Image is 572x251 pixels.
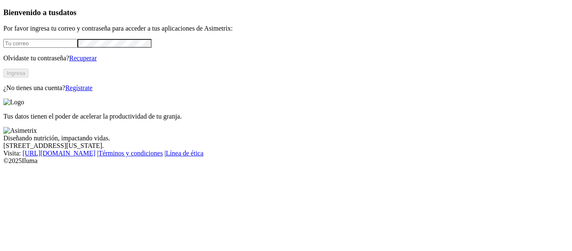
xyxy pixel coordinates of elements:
[65,84,93,91] a: Regístrate
[3,113,569,120] p: Tus datos tienen el poder de acelerar la productividad de tu granja.
[3,8,569,17] h3: Bienvenido a tus
[3,127,37,135] img: Asimetrix
[59,8,77,17] span: datos
[23,150,95,157] a: [URL][DOMAIN_NAME]
[3,98,24,106] img: Logo
[3,54,569,62] p: Olvidaste tu contraseña?
[69,54,97,62] a: Recuperar
[166,150,204,157] a: Línea de ética
[3,135,569,142] div: Diseñando nutrición, impactando vidas.
[98,150,163,157] a: Términos y condiciones
[3,39,77,48] input: Tu correo
[3,69,28,78] button: Ingresa
[3,25,569,32] p: Por favor ingresa tu correo y contraseña para acceder a tus aplicaciones de Asimetrix:
[3,142,569,150] div: [STREET_ADDRESS][US_STATE].
[3,84,569,92] p: ¿No tienes una cuenta?
[3,150,569,157] div: Visita : | |
[3,157,569,165] div: © 2025 Iluma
